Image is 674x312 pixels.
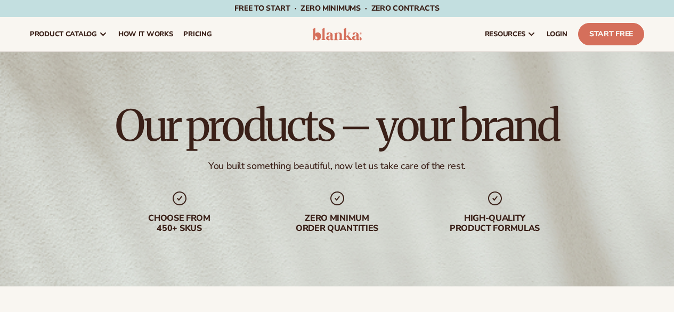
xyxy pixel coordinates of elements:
[480,17,541,51] a: resources
[578,23,644,45] a: Start Free
[269,213,405,234] div: Zero minimum order quantities
[312,28,362,41] img: logo
[178,17,217,51] a: pricing
[118,30,173,38] span: How It Works
[427,213,563,234] div: High-quality product formulas
[208,160,466,172] div: You built something beautiful, now let us take care of the rest.
[115,105,558,147] h1: Our products – your brand
[541,17,573,51] a: LOGIN
[25,17,113,51] a: product catalog
[234,3,439,13] span: Free to start · ZERO minimums · ZERO contracts
[485,30,525,38] span: resources
[113,17,178,51] a: How It Works
[111,213,248,234] div: Choose from 450+ Skus
[547,30,567,38] span: LOGIN
[30,30,97,38] span: product catalog
[183,30,212,38] span: pricing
